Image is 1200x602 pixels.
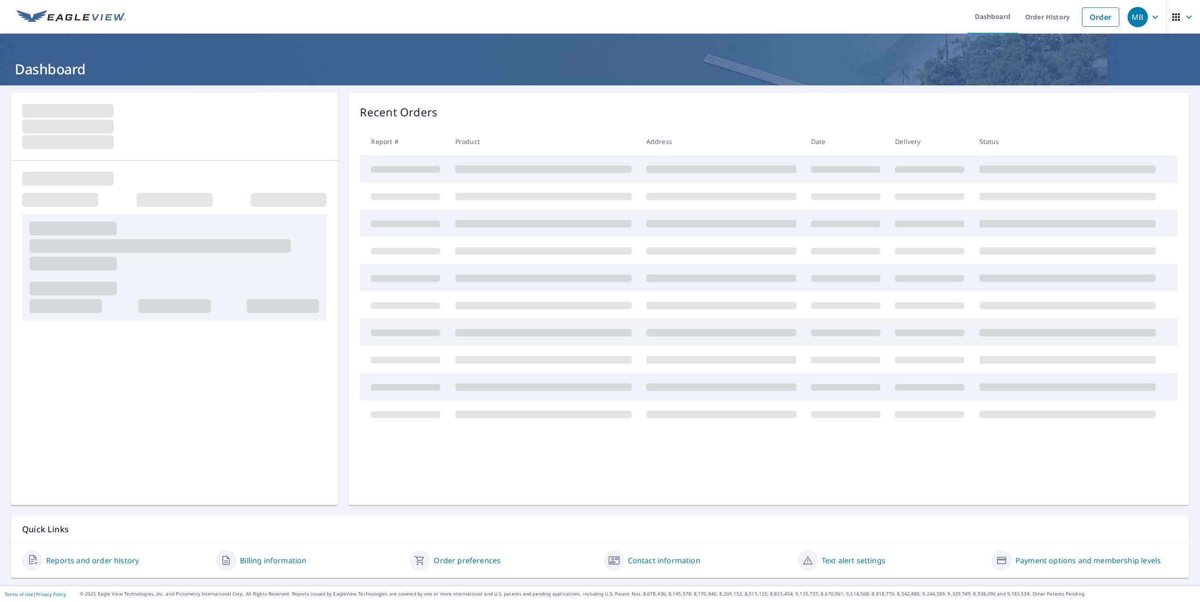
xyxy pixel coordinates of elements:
[22,524,1178,535] p: Quick Links
[36,591,66,597] a: Privacy Policy
[639,128,804,155] th: Address
[46,555,139,566] a: Reports and order history
[972,128,1163,155] th: Status
[448,128,639,155] th: Product
[1015,555,1161,566] a: Payment options and membership levels
[1082,7,1119,27] a: Order
[360,128,448,155] th: Report #
[240,555,306,566] a: Billing information
[434,555,501,566] a: Order preferences
[5,591,33,597] a: Terms of Use
[360,104,437,120] p: Recent Orders
[888,128,972,155] th: Delivery
[804,128,888,155] th: Date
[17,10,125,24] img: EV Logo
[628,555,700,566] a: Contact information
[5,591,66,597] p: |
[1128,7,1148,27] div: MB
[11,60,1189,78] h1: Dashboard
[80,590,1195,597] p: © 2025 Eagle View Technologies, Inc. and Pictometry International Corp. All Rights Reserved. Repo...
[822,555,885,566] a: Text alert settings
